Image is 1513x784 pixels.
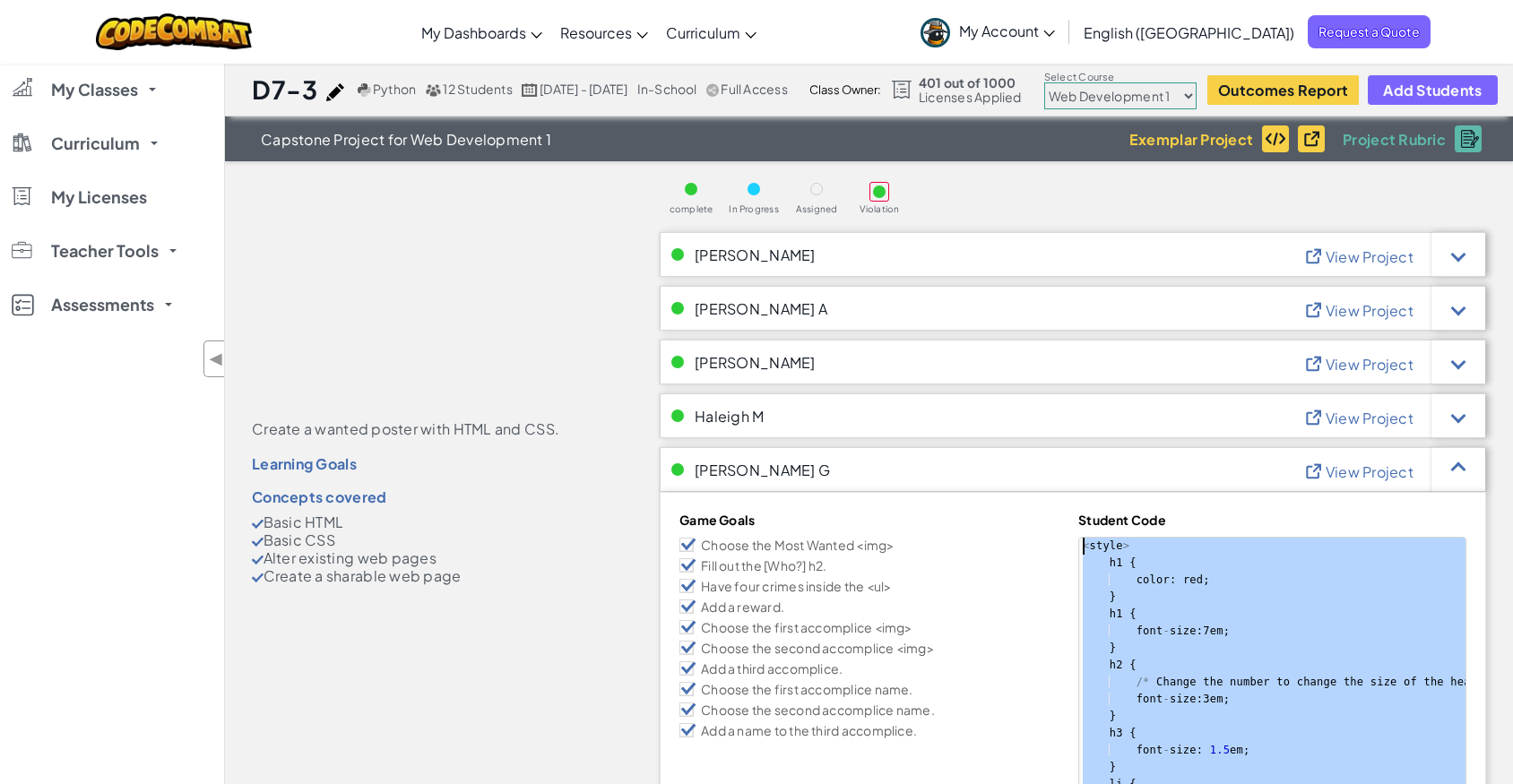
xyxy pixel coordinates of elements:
[701,537,894,553] p: Choose the Most Wanted <img>
[412,8,551,56] a: My Dashboards
[695,462,830,478] span: [PERSON_NAME] G
[701,722,917,738] p: Add a name to the third accomplice.
[1326,462,1414,481] span: View Project
[679,682,696,696] img: Icon_Checkbox_Checked.svg
[1084,23,1294,42] span: English ([GEOGRAPHIC_DATA])
[637,82,697,98] div: in-school
[912,4,1064,60] a: My Account
[1308,15,1431,48] a: Request a Quote
[695,301,827,316] span: [PERSON_NAME] a
[679,661,696,676] img: Icon_Checkbox_Checked.svg
[252,567,606,585] li: Create a sharable web page
[701,619,912,635] p: Choose the first accomplice <img>
[1461,130,1479,148] img: IconRubric.svg
[919,75,1022,90] span: 401 out of 1000
[252,489,606,504] div: Concepts covered
[809,77,881,103] div: Class Owner:
[695,409,764,424] span: Haleigh m
[51,243,159,259] span: Teacher Tools
[701,702,935,718] p: Choose the second accomplice name.
[1326,409,1414,427] span: View Project
[679,538,696,552] img: Icon_Checkbox_Checked.svg
[679,558,696,573] img: Icon_Checkbox_Checked.svg
[252,549,606,567] li: Alter existing web pages
[522,83,538,97] img: calendar.svg
[540,81,627,97] span: [DATE] - [DATE]
[796,204,838,214] span: Assigned
[1303,461,1331,479] img: IconViewProject_Blue.svg
[51,189,147,205] span: My Licenses
[252,538,264,547] img: CheckMark.svg
[1075,8,1303,56] a: English ([GEOGRAPHIC_DATA])
[695,355,816,370] span: [PERSON_NAME]
[1326,247,1414,266] span: View Project
[1326,355,1414,374] span: View Project
[96,13,253,50] img: CodeCombat logo
[701,681,913,697] p: Choose the first accomplice name.
[326,83,344,101] img: iconPencil.svg
[1343,132,1446,147] span: Project Rubric
[1368,75,1497,105] button: Add Students
[959,22,1055,40] span: My Account
[261,132,551,147] span: Capstone Project for Web Development 1
[701,578,891,594] p: Have four crimes inside the <ul>
[443,81,513,97] span: 12 Students
[721,81,788,97] span: Full Access
[679,702,696,717] img: Icon_Checkbox_Checked.svg
[51,82,138,98] span: My Classes
[679,641,696,655] img: Icon_Checkbox_Checked.svg
[919,90,1022,104] span: Licenses Applied
[666,23,740,42] span: Curriculum
[252,73,317,107] h1: D7-3
[1303,246,1331,264] img: IconViewProject_Blue.svg
[701,599,784,615] p: Add a reward.
[679,579,696,593] img: Icon_Checkbox_Checked.svg
[679,512,1068,528] h4: Game Goals
[358,83,371,97] img: python.png
[1129,132,1253,147] span: Exemplar Project
[1326,301,1414,320] span: View Project
[252,513,606,531] li: Basic HTML
[706,83,719,97] img: IconShare_Gray.svg
[560,23,632,42] span: Resources
[860,204,900,214] span: Violation
[679,620,696,634] img: Icon_Checkbox_Checked.svg
[252,456,606,471] div: Learning Goals
[425,83,441,97] img: MultipleUsers.png
[657,8,765,56] a: Curriculum
[1265,132,1286,146] img: IconExemplarCode.svg
[1301,128,1329,147] img: IconViewProject_Black.svg
[1303,299,1331,318] img: IconViewProject_Blue.svg
[252,420,606,438] div: Create a wanted poster with HTML and CSS.
[695,247,816,263] span: [PERSON_NAME]
[1078,512,1466,528] h4: Student Code
[1383,82,1482,98] span: Add Students
[551,8,657,56] a: Resources
[921,18,950,47] img: avatar
[209,346,224,372] span: ◀
[252,531,606,549] li: Basic CSS
[421,23,526,42] span: My Dashboards
[51,297,154,313] span: Assessments
[252,520,264,529] img: CheckMark.svg
[701,660,843,676] p: Add a third accomplice.
[252,573,264,582] img: CheckMark.svg
[252,556,264,564] img: CheckMark.svg
[729,204,779,214] span: In Progress
[373,81,416,97] span: Python
[679,723,696,737] img: Icon_Checkbox_Checked.svg
[679,599,696,614] img: Icon_Checkbox_Checked.svg
[51,135,140,151] span: Curriculum
[1303,407,1331,426] img: IconViewProject_Blue.svg
[1303,353,1331,372] img: IconViewProject_Blue.svg
[1044,70,1197,84] label: Select Course
[670,204,713,214] span: complete
[701,640,934,656] p: Choose the second accomplice <img>
[1207,75,1359,105] button: Outcomes Report
[701,557,826,573] p: Fill out the [Who?] h2.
